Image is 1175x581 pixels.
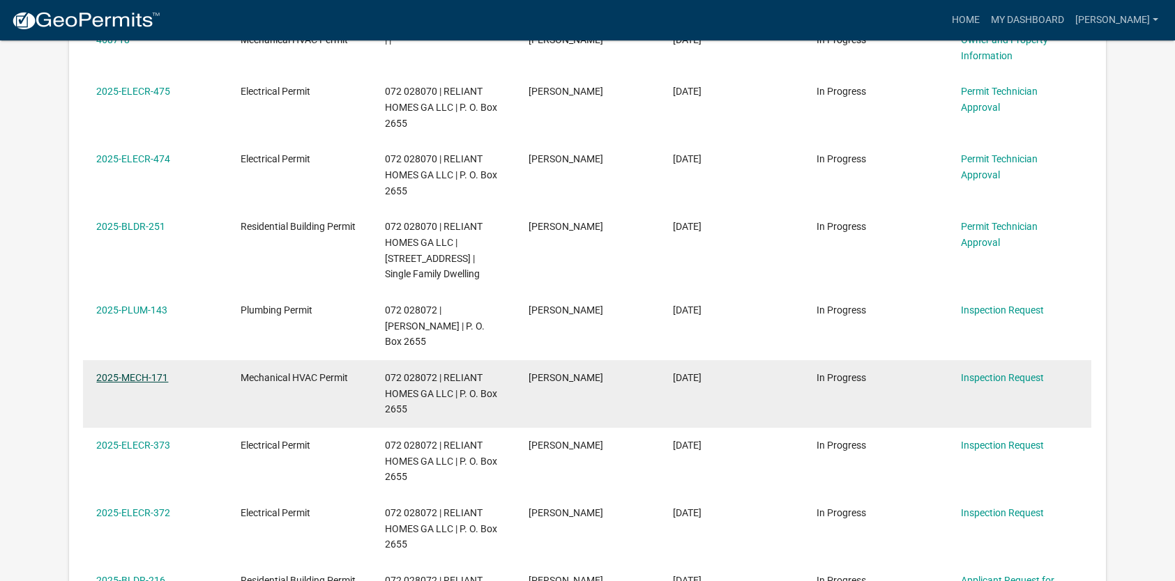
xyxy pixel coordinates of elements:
[673,153,702,164] span: 08/25/2025
[817,86,866,97] span: In Progress
[96,372,168,383] a: 2025-MECH-171
[817,304,866,316] span: In Progress
[961,221,1038,248] a: Permit Technician Approval
[385,153,497,196] span: 072 028070 | RELIANT HOMES GA LLC | P. O. Box 2655
[96,86,170,97] a: 2025-ELECR-475
[529,507,603,518] span: Melinda Landrum
[385,221,483,279] span: 072 028070 | RELIANT HOMES GA LLC | 136 HARMONY FARMS ORCHARD | Single Family Dwelling
[385,507,497,550] span: 072 028072 | RELIANT HOMES GA LLC | P. O. Box 2655
[985,7,1070,33] a: My Dashboard
[529,304,603,316] span: Melinda Landrum
[961,507,1044,518] a: Inspection Request
[529,153,603,164] span: Melinda Landrum
[817,372,866,383] span: In Progress
[961,372,1044,383] a: Inspection Request
[961,153,1038,180] a: Permit Technician Approval
[673,86,702,97] span: 08/25/2025
[961,304,1044,316] a: Inspection Request
[96,507,170,518] a: 2025-ELECR-372
[385,304,485,348] span: 072 028072 | Lance McCart | P. O. Box 2655
[96,440,170,451] a: 2025-ELECR-373
[1070,7,1164,33] a: [PERSON_NAME]
[241,221,356,232] span: Residential Building Permit
[529,221,603,232] span: Melinda Landrum
[529,440,603,451] span: Melinda Landrum
[673,372,702,383] span: 07/18/2025
[673,221,702,232] span: 08/22/2025
[673,440,702,451] span: 07/18/2025
[385,440,497,483] span: 072 028072 | RELIANT HOMES GA LLC | P. O. Box 2655
[241,507,310,518] span: Electrical Permit
[529,372,603,383] span: Melinda Landrum
[385,372,497,415] span: 072 028072 | RELIANT HOMES GA LLC | P. O. Box 2655
[241,86,310,97] span: Electrical Permit
[961,440,1044,451] a: Inspection Request
[673,507,702,518] span: 07/18/2025
[817,507,866,518] span: In Progress
[817,440,866,451] span: In Progress
[817,221,866,232] span: In Progress
[96,221,165,232] a: 2025-BLDR-251
[241,440,310,451] span: Electrical Permit
[817,153,866,164] span: In Progress
[96,153,170,164] a: 2025-ELECR-474
[96,304,167,316] a: 2025-PLUM-143
[946,7,985,33] a: Home
[241,304,312,316] span: Plumbing Permit
[385,86,497,129] span: 072 028070 | RELIANT HOMES GA LLC | P. O. Box 2655
[241,372,348,383] span: Mechanical HVAC Permit
[241,153,310,164] span: Electrical Permit
[529,86,603,97] span: Melinda Landrum
[673,304,702,316] span: 07/18/2025
[961,86,1038,113] a: Permit Technician Approval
